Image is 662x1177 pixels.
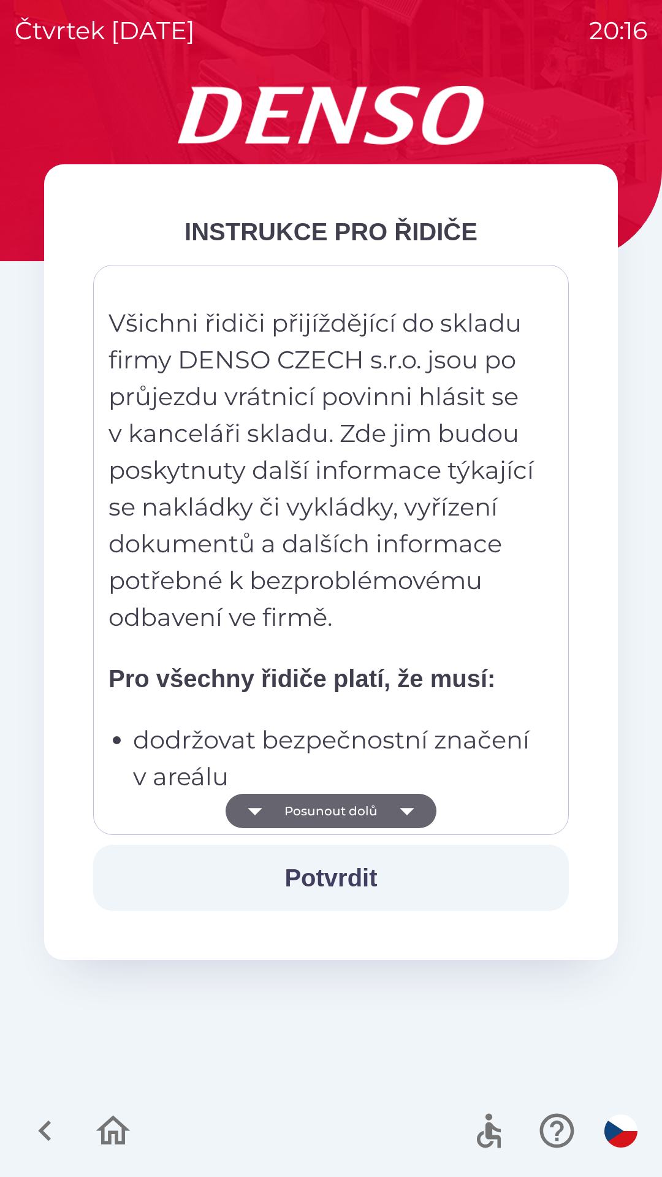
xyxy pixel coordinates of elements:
img: cs flag [604,1114,637,1148]
p: dodržovat bezpečnostní značení v areálu [133,722,536,795]
p: Všichni řidiči přijíždějící do skladu firmy DENSO CZECH s.r.o. jsou po průjezdu vrátnicí povinni ... [108,305,536,636]
button: Posunout dolů [226,794,436,828]
button: Potvrdit [93,845,569,911]
img: Logo [44,86,618,145]
div: INSTRUKCE PRO ŘIDIČE [93,213,569,250]
p: čtvrtek [DATE] [15,12,195,49]
strong: Pro všechny řidiče platí, že musí: [108,665,495,692]
p: 20:16 [589,12,647,49]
